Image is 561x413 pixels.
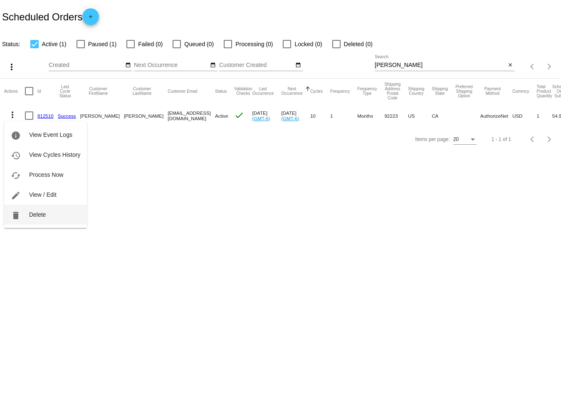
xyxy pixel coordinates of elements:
[29,211,46,218] span: Delete
[29,151,80,158] span: View Cycles History
[11,131,21,141] mat-icon: info
[29,171,63,178] span: Process Now
[11,190,21,200] mat-icon: edit
[11,210,21,220] mat-icon: delete
[11,171,21,181] mat-icon: cached
[29,131,72,138] span: View Event Logs
[11,151,21,161] mat-icon: history
[29,191,57,198] span: View / Edit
